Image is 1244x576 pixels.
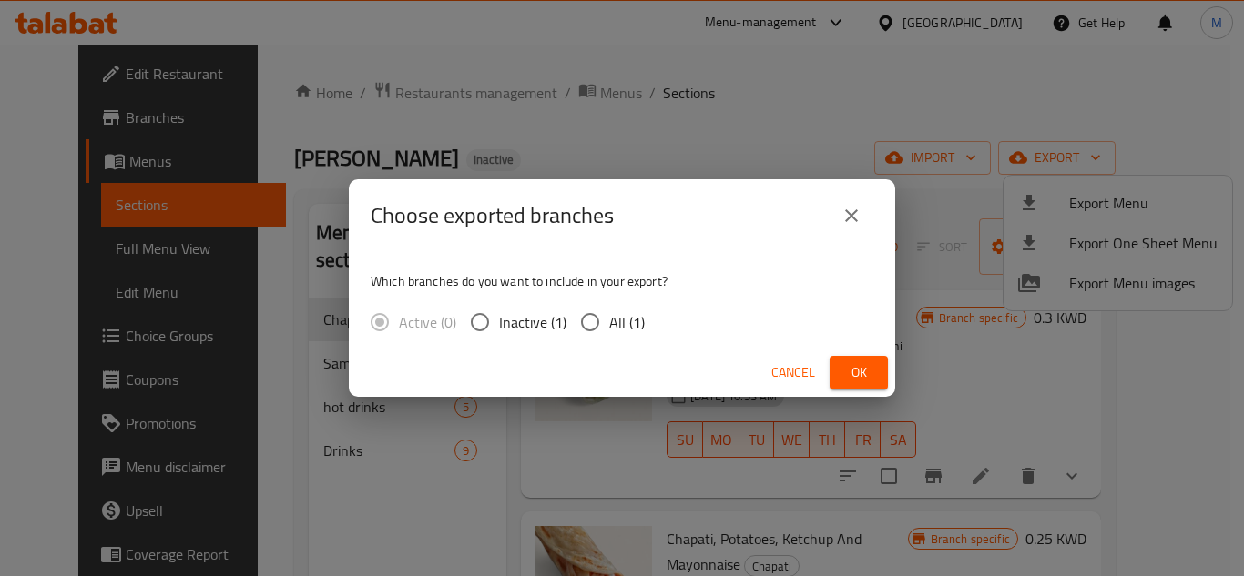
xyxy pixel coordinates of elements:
span: All (1) [609,311,645,333]
button: Ok [830,356,888,389]
span: Active (0) [399,311,456,333]
button: close [830,194,873,237]
p: Which branches do you want to include in your export? [371,272,873,290]
span: Cancel [771,361,815,384]
span: Inactive (1) [499,311,566,333]
span: Ok [844,361,873,384]
button: Cancel [764,356,822,389]
h2: Choose exported branches [371,201,614,230]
